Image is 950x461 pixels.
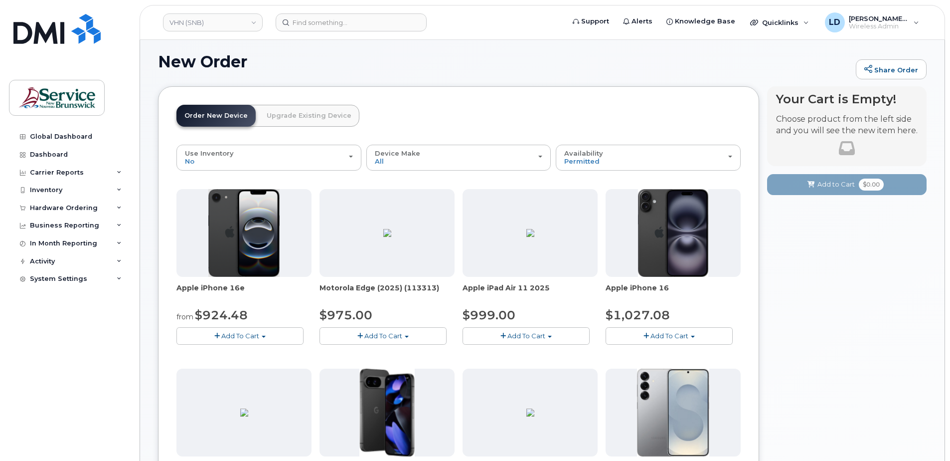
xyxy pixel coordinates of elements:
[776,114,918,137] p: Choose product from the left side and you will see the new item here.
[163,13,263,31] a: VHN (SNB)
[185,149,234,157] span: Use Inventory
[762,18,798,26] span: Quicklinks
[616,11,659,31] a: Alerts
[383,229,391,237] img: 97AF51E2-C620-4B55-8757-DE9A619F05BB.png
[375,157,384,165] span: All
[606,308,670,322] span: $1,027.08
[375,149,420,157] span: Device Make
[675,16,735,26] span: Knowledge Base
[818,12,926,32] div: Levesque, Daniel (SNB)
[767,174,927,195] button: Add to Cart $0.00
[176,145,361,171] button: Use Inventory No
[366,145,551,171] button: Device Make All
[564,157,600,165] span: Permitted
[319,308,372,322] span: $975.00
[829,16,840,28] span: LD
[659,11,742,31] a: Knowledge Base
[650,332,688,340] span: Add To Cart
[776,92,918,106] h4: Your Cart is Empty!
[208,189,280,277] img: iphone16e.png
[259,105,359,127] a: Upgrade Existing Device
[195,308,248,322] span: $924.48
[632,16,652,26] span: Alerts
[221,332,259,340] span: Add To Cart
[849,22,909,30] span: Wireless Admin
[564,149,603,157] span: Availability
[463,283,598,303] div: Apple iPad Air 11 2025
[176,327,304,345] button: Add To Cart
[176,105,256,127] a: Order New Device
[859,179,884,191] span: $0.00
[176,283,312,303] div: Apple iPhone 16e
[638,189,708,277] img: iphone_16_plus.png
[507,332,545,340] span: Add To Cart
[276,13,427,31] input: Find something...
[556,145,741,171] button: Availability Permitted
[176,312,193,321] small: from
[158,53,851,70] h1: New Order
[566,11,616,31] a: Support
[743,12,816,32] div: Quicklinks
[581,16,609,26] span: Support
[526,229,534,237] img: D05A5B98-8D38-4839-BBA4-545D6CC05E2D.png
[849,14,909,22] span: [PERSON_NAME] (SNB)
[856,59,927,79] a: Share Order
[526,409,534,417] img: 110CE2EE-BED8-457C-97B0-44C820BA34CE.png
[240,409,248,417] img: 5064C4E8-FB8A-45B3-ADD3-50D80ADAD265.png
[364,332,402,340] span: Add To Cart
[606,327,733,345] button: Add To Cart
[606,283,741,303] div: Apple iPhone 16
[637,369,709,457] img: s25plus.png
[319,327,447,345] button: Add To Cart
[319,283,455,303] div: Motorola Edge (2025) (113313)
[463,327,590,345] button: Add To Cart
[359,369,415,457] img: Pixel_9_all.png
[817,180,855,189] span: Add to Cart
[185,157,194,165] span: No
[463,308,515,322] span: $999.00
